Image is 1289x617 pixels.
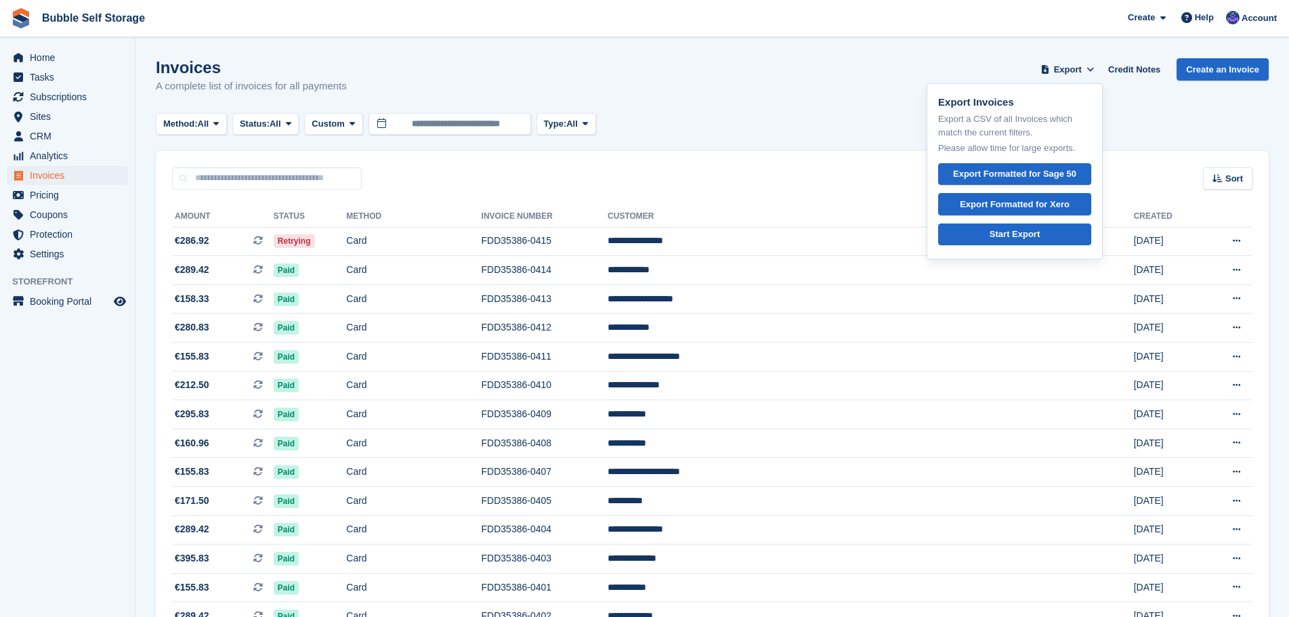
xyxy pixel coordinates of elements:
td: FDD35386-0415 [482,227,608,256]
span: Paid [274,379,299,392]
td: Card [346,458,481,487]
td: Card [346,314,481,343]
span: Home [30,48,111,67]
span: All [270,117,281,131]
span: €295.83 [175,407,209,421]
a: menu [7,244,128,263]
a: Export Formatted for Xero [938,193,1091,215]
td: FDD35386-0410 [482,371,608,400]
span: Help [1195,11,1214,24]
a: menu [7,166,128,185]
td: [DATE] [1134,545,1202,574]
button: Type: All [536,113,596,135]
th: Invoice Number [482,206,608,228]
td: Card [346,284,481,314]
span: Paid [274,263,299,277]
span: €155.83 [175,580,209,595]
span: Custom [312,117,344,131]
span: Paid [274,293,299,306]
th: Amount [172,206,274,228]
span: €155.83 [175,349,209,364]
span: Storefront [12,275,135,289]
th: Method [346,206,481,228]
td: [DATE] [1134,314,1202,343]
span: Export [1054,63,1082,77]
td: [DATE] [1134,515,1202,545]
td: FDD35386-0411 [482,343,608,372]
span: Paid [274,350,299,364]
a: menu [7,68,128,87]
h1: Invoices [156,58,347,77]
td: Card [346,227,481,256]
p: Export Invoices [938,95,1091,110]
span: Paid [274,437,299,450]
span: €212.50 [175,378,209,392]
a: menu [7,87,128,106]
span: All [566,117,578,131]
span: Sites [30,107,111,126]
p: Please allow time for large exports. [938,142,1091,155]
div: Export Formatted for Xero [960,198,1070,211]
td: FDD35386-0403 [482,545,608,574]
span: Method: [163,117,198,131]
td: Card [346,371,481,400]
th: Customer [608,206,1081,228]
img: stora-icon-8386f47178a22dfd0bd8f6a31ec36ba5ce8667c1dd55bd0f319d3a0aa187defe.svg [11,8,31,28]
td: [DATE] [1134,343,1202,372]
td: FDD35386-0412 [482,314,608,343]
td: Card [346,573,481,602]
a: Bubble Self Storage [37,7,150,29]
a: menu [7,205,128,224]
td: FDD35386-0408 [482,429,608,458]
span: Tasks [30,68,111,87]
td: [DATE] [1134,400,1202,429]
td: [DATE] [1134,256,1202,285]
span: Settings [30,244,111,263]
span: Sort [1225,172,1243,186]
span: €171.50 [175,494,209,508]
button: Status: All [232,113,299,135]
span: Status: [240,117,270,131]
img: Stuart Jackson [1226,11,1240,24]
span: Paid [274,465,299,479]
button: Method: All [156,113,227,135]
span: Subscriptions [30,87,111,106]
td: Card [346,343,481,372]
td: FDD35386-0404 [482,515,608,545]
td: [DATE] [1134,487,1202,516]
span: Type: [544,117,567,131]
td: FDD35386-0407 [482,458,608,487]
span: Analytics [30,146,111,165]
td: [DATE] [1134,227,1202,256]
td: FDD35386-0405 [482,487,608,516]
span: €158.33 [175,292,209,306]
p: Export a CSV of all Invoices which match the current filters. [938,112,1091,139]
span: Pricing [30,186,111,205]
div: Export Formatted for Sage 50 [953,167,1076,181]
span: Protection [30,225,111,244]
th: Due [1081,206,1134,228]
td: Card [346,256,481,285]
a: Preview store [112,293,128,310]
span: Booking Portal [30,292,111,311]
a: Credit Notes [1103,58,1166,81]
span: €280.83 [175,320,209,335]
span: Paid [274,321,299,335]
a: Create an Invoice [1177,58,1269,81]
button: Custom [304,113,362,135]
span: Paid [274,494,299,508]
span: €155.83 [175,465,209,479]
td: Card [346,400,481,429]
span: Coupons [30,205,111,224]
span: All [198,117,209,131]
span: CRM [30,127,111,146]
a: menu [7,127,128,146]
a: Start Export [938,224,1091,246]
a: menu [7,186,128,205]
span: Paid [274,408,299,421]
td: [DATE] [1134,573,1202,602]
span: €395.83 [175,551,209,566]
a: menu [7,48,128,67]
span: Invoices [30,166,111,185]
td: [DATE] [1134,371,1202,400]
